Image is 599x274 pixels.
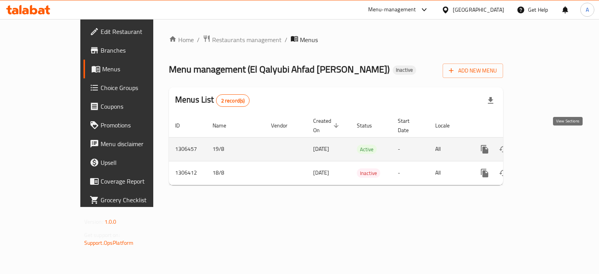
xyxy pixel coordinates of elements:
[392,137,429,161] td: -
[216,97,250,104] span: 2 record(s)
[101,27,174,36] span: Edit Restaurant
[101,83,174,92] span: Choice Groups
[393,67,416,73] span: Inactive
[392,161,429,185] td: -
[443,64,503,78] button: Add New Menu
[449,66,497,76] span: Add New Menu
[83,191,181,209] a: Grocery Checklist
[357,121,382,130] span: Status
[285,35,287,44] li: /
[102,64,174,74] span: Menus
[169,114,556,185] table: enhanced table
[175,94,250,107] h2: Menus List
[83,22,181,41] a: Edit Restaurant
[169,137,206,161] td: 1306457
[429,137,469,161] td: All
[475,164,494,182] button: more
[83,153,181,172] a: Upsell
[469,114,556,138] th: Actions
[101,46,174,55] span: Branches
[357,145,377,154] span: Active
[313,116,341,135] span: Created On
[586,5,589,14] span: A
[83,116,181,134] a: Promotions
[453,5,504,14] div: [GEOGRAPHIC_DATA]
[169,60,390,78] span: Menu management ( El Qalyubi Ahfad [PERSON_NAME] )
[84,217,103,227] span: Version:
[300,35,318,44] span: Menus
[101,158,174,167] span: Upsell
[435,121,460,130] span: Locale
[83,41,181,60] a: Branches
[83,97,181,116] a: Coupons
[101,139,174,148] span: Menu disclaimer
[84,230,120,240] span: Get support on:
[169,35,194,44] a: Home
[83,60,181,78] a: Menus
[197,35,200,44] li: /
[212,35,282,44] span: Restaurants management
[169,161,206,185] td: 1306412
[313,144,329,154] span: [DATE]
[313,168,329,178] span: [DATE]
[475,140,494,159] button: more
[105,217,117,227] span: 1.0.0
[393,65,416,75] div: Inactive
[398,116,420,135] span: Start Date
[206,161,265,185] td: 18/8
[429,161,469,185] td: All
[101,177,174,186] span: Coverage Report
[83,134,181,153] a: Menu disclaimer
[169,35,503,45] nav: breadcrumb
[101,195,174,205] span: Grocery Checklist
[101,120,174,130] span: Promotions
[83,172,181,191] a: Coverage Report
[203,35,282,45] a: Restaurants management
[216,94,250,107] div: Total records count
[83,78,181,97] a: Choice Groups
[481,91,500,110] div: Export file
[175,121,190,130] span: ID
[494,164,513,182] button: Change Status
[357,169,380,178] span: Inactive
[206,137,265,161] td: 19/8
[84,238,134,248] a: Support.OpsPlatform
[213,121,236,130] span: Name
[271,121,298,130] span: Vendor
[368,5,416,14] div: Menu-management
[101,102,174,111] span: Coupons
